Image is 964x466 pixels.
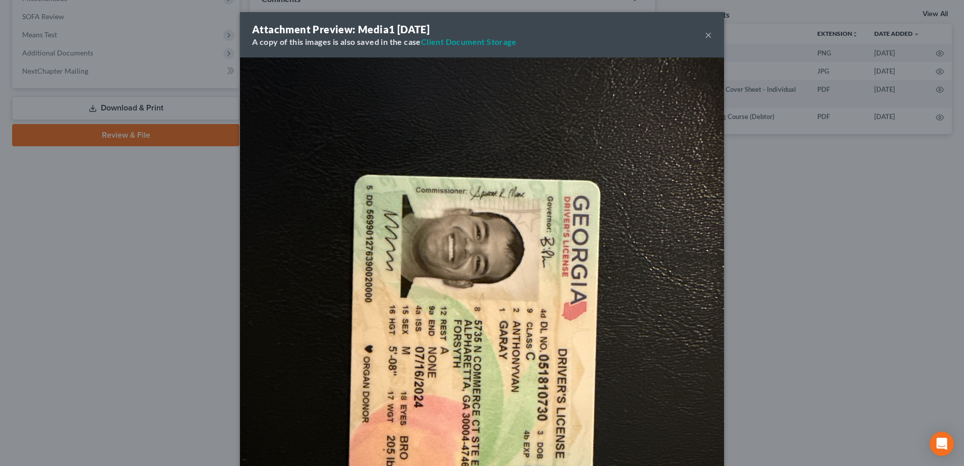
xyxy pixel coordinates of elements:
[930,432,954,456] div: Open Intercom Messenger
[252,36,516,47] div: A copy of this images is also saved in the case
[252,23,430,35] strong: Attachment Preview: Media1 [DATE]
[421,37,516,46] a: Client Document Storage
[705,29,712,41] button: ×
